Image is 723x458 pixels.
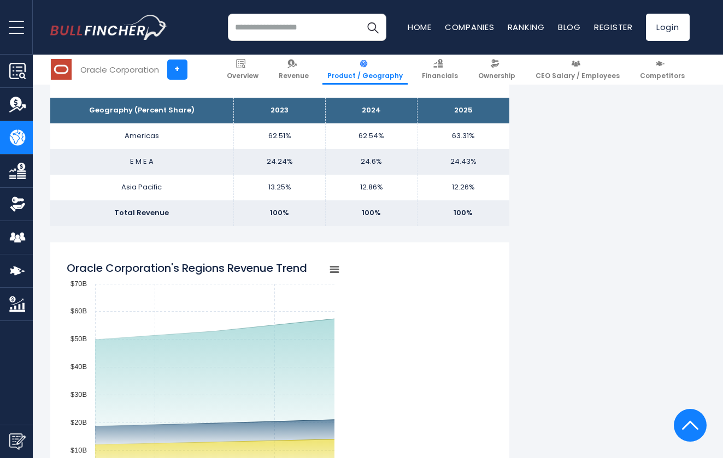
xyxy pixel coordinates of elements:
a: Blog [558,21,581,33]
td: 13.25% [234,175,326,200]
text: $20B [70,418,87,426]
td: 100% [418,200,509,226]
a: Ownership [473,55,520,85]
td: 24.24% [234,149,326,175]
span: Overview [227,72,258,80]
td: 12.86% [326,175,418,200]
span: Revenue [279,72,309,80]
a: Revenue [274,55,314,85]
span: Competitors [640,72,685,80]
td: 24.6% [326,149,418,175]
span: Financials [422,72,458,80]
a: Product / Geography [322,55,408,85]
td: 12.26% [418,175,509,200]
img: ORCL logo [51,59,72,80]
th: 2023 [234,98,326,123]
td: E M E A [50,149,234,175]
a: Financials [417,55,463,85]
span: Product / Geography [327,72,403,80]
th: Geography (Percent Share) [50,98,234,123]
td: Americas [50,123,234,149]
a: Companies [445,21,495,33]
a: Register [594,21,633,33]
a: Home [408,21,432,33]
td: Asia Pacific [50,175,234,200]
a: + [167,60,187,80]
div: Oracle Corporation [80,63,159,76]
td: 62.51% [234,123,326,149]
td: 63.31% [418,123,509,149]
a: Competitors [635,55,690,85]
button: Search [359,14,386,41]
td: Total Revenue [50,200,234,226]
span: Ownership [478,72,515,80]
text: $30B [70,390,87,398]
text: $40B [70,362,87,371]
a: Go to homepage [50,15,168,40]
a: Overview [222,55,263,85]
a: Ranking [508,21,545,33]
a: Login [646,14,690,41]
img: Ownership [9,196,26,212]
text: $10B [70,446,87,454]
td: 100% [234,200,326,226]
img: bullfincher logo [50,15,168,40]
th: 2024 [326,98,418,123]
text: $70B [70,279,87,288]
span: CEO Salary / Employees [536,72,620,80]
td: 24.43% [418,149,509,175]
td: 100% [326,200,418,226]
text: $60B [70,307,87,315]
a: CEO Salary / Employees [531,55,625,85]
td: 62.54% [326,123,418,149]
th: 2025 [418,98,509,123]
tspan: Oracle Corporation's Regions Revenue Trend [67,260,307,276]
text: $50B [70,335,87,343]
